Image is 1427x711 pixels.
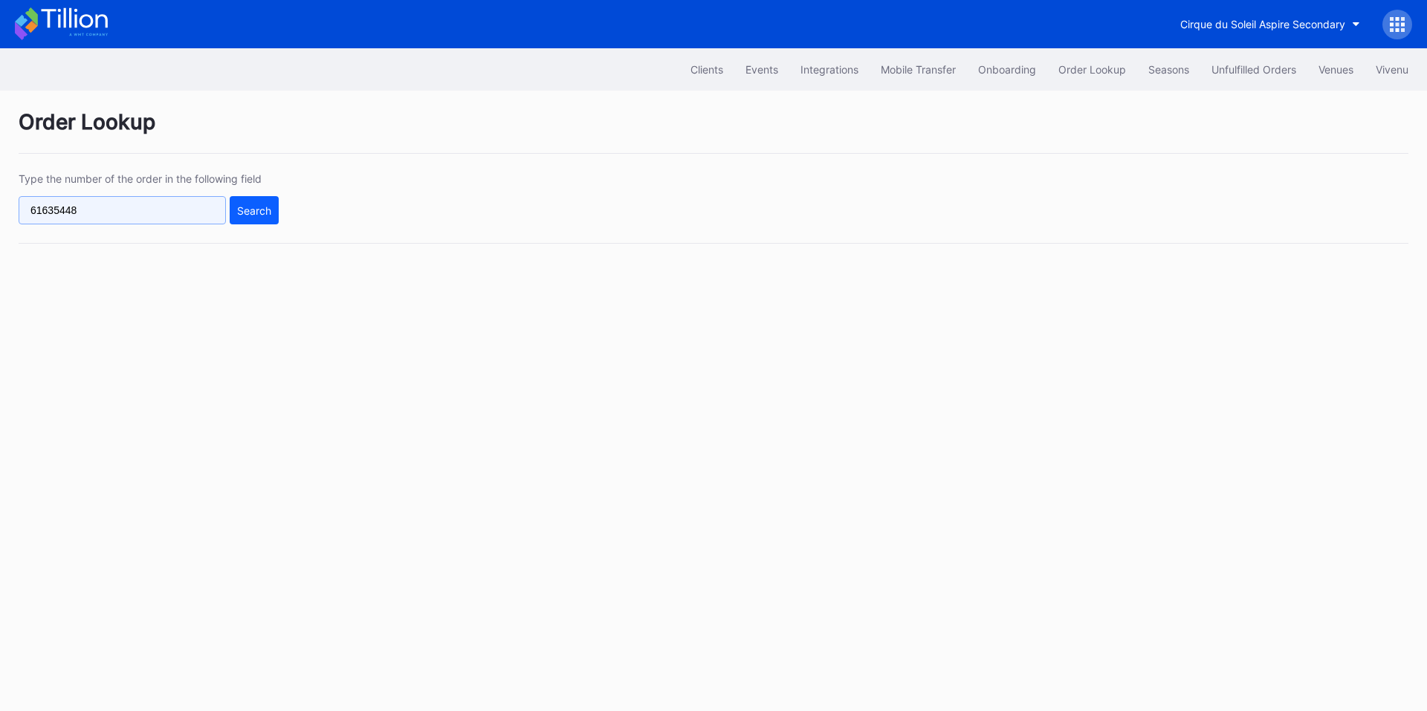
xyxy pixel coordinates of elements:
button: Seasons [1137,56,1200,83]
div: Cirque du Soleil Aspire Secondary [1180,18,1345,30]
div: Unfulfilled Orders [1211,63,1296,76]
input: GT59662 [19,196,226,224]
div: Search [237,204,271,217]
button: Order Lookup [1047,56,1137,83]
button: Search [230,196,279,224]
div: Events [745,63,778,76]
button: Events [734,56,789,83]
div: Type the number of the order in the following field [19,172,279,185]
div: Venues [1318,63,1353,76]
button: Vivenu [1365,56,1420,83]
button: Mobile Transfer [870,56,967,83]
div: Onboarding [978,63,1036,76]
div: Clients [690,63,723,76]
button: Onboarding [967,56,1047,83]
div: Order Lookup [1058,63,1126,76]
div: Integrations [800,63,858,76]
div: Vivenu [1376,63,1408,76]
button: Unfulfilled Orders [1200,56,1307,83]
button: Clients [679,56,734,83]
div: Seasons [1148,63,1189,76]
button: Integrations [789,56,870,83]
div: Order Lookup [19,109,1408,154]
button: Cirque du Soleil Aspire Secondary [1169,10,1371,38]
div: Mobile Transfer [881,63,956,76]
button: Venues [1307,56,1365,83]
